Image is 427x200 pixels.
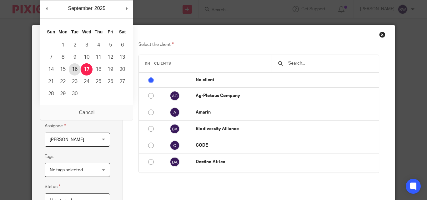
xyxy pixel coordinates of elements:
span: [PERSON_NAME] [50,138,84,142]
label: Assignee [45,122,66,129]
p: Amarin [196,109,376,115]
button: 27 [116,76,128,88]
button: 30 [69,88,81,100]
abbr: Monday [58,29,67,34]
abbr: Tuesday [71,29,79,34]
button: 20 [116,63,128,76]
div: Close this dialog window [379,32,385,38]
button: 6 [116,39,128,51]
abbr: Thursday [95,29,103,34]
button: 1 [57,39,69,51]
button: 28 [45,88,57,100]
button: 17 [81,63,93,76]
abbr: Saturday [119,29,126,34]
img: svg%3E [170,91,180,101]
button: 22 [57,76,69,88]
span: No tags selected [50,168,83,172]
button: 18 [93,63,104,76]
img: svg%3E [170,107,180,117]
abbr: Sunday [47,29,55,34]
label: Tags [45,154,53,160]
button: Previous Month [43,4,50,13]
p: No client [196,77,376,83]
span: Clients [154,62,171,65]
img: svg%3E [170,157,180,167]
button: Next Month [123,4,130,13]
button: 26 [104,76,116,88]
p: Destino Africa [196,159,376,165]
input: Search... [288,60,372,67]
button: 5 [104,39,116,51]
button: 25 [93,76,104,88]
div: September [67,4,93,13]
button: 9 [69,51,81,63]
button: 16 [69,63,81,76]
p: Biodiversity Alliance [196,126,376,132]
p: Ag-Plotous Company [196,93,376,99]
button: 8 [57,51,69,63]
button: 21 [45,76,57,88]
img: svg%3E [170,140,180,150]
button: 23 [69,76,81,88]
button: 4 [93,39,104,51]
label: Status [45,183,61,190]
button: 13 [116,51,128,63]
button: 11 [93,51,104,63]
p: CODE [196,142,376,149]
button: 12 [104,51,116,63]
div: 2025 [93,4,107,13]
button: 7 [45,51,57,63]
button: 29 [57,88,69,100]
abbr: Friday [108,29,113,34]
button: 19 [104,63,116,76]
button: 10 [81,51,93,63]
button: 2 [69,39,81,51]
p: Select the client [138,41,379,48]
button: 3 [81,39,93,51]
button: 15 [57,63,69,76]
input: Use the arrow keys to pick a date [45,102,110,116]
button: 14 [45,63,57,76]
img: svg%3E [170,124,180,134]
abbr: Wednesday [82,29,91,34]
button: 24 [81,76,93,88]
